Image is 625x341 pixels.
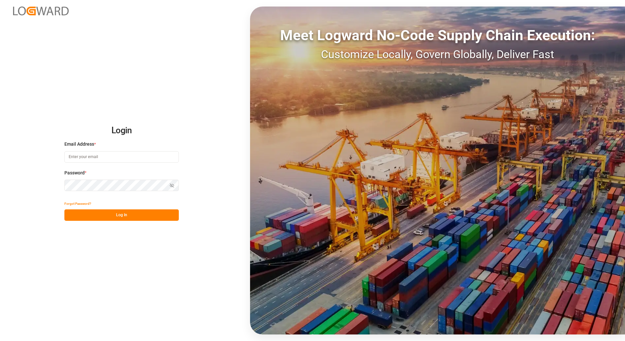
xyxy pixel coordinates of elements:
[250,24,625,46] div: Meet Logward No-Code Supply Chain Execution:
[13,7,69,15] img: Logward_new_orange.png
[64,209,179,221] button: Log In
[64,170,85,176] span: Password
[64,141,94,148] span: Email Address
[64,151,179,163] input: Enter your email
[64,120,179,141] h2: Login
[250,46,625,63] div: Customize Locally, Govern Globally, Deliver Fast
[64,198,91,209] button: Forgot Password?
